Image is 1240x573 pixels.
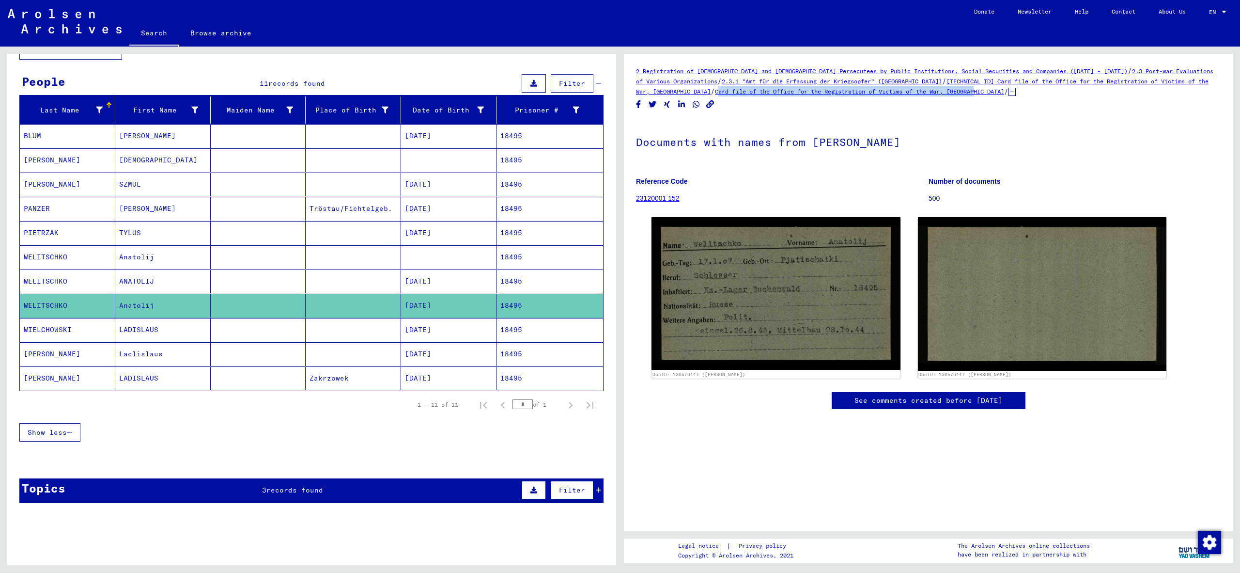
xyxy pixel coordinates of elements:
[496,318,603,342] mat-cell: 18495
[306,366,401,390] mat-cell: Zakrzowek
[496,173,603,196] mat-cell: 18495
[496,366,603,390] mat-cell: 18495
[20,197,115,221] mat-cell: PANZER
[401,318,496,342] mat-cell: [DATE]
[20,221,115,245] mat-cell: PIETRZAK
[401,270,496,293] mat-cell: [DATE]
[1209,9,1220,16] span: EN
[310,102,401,118] div: Place of Birth
[24,105,103,115] div: Last Name
[496,342,603,366] mat-cell: 18495
[496,294,603,318] mat-cell: 18495
[678,541,798,551] div: |
[20,173,115,196] mat-cell: [PERSON_NAME]
[958,550,1090,559] p: have been realized in partnership with
[559,486,585,494] span: Filter
[500,105,579,115] div: Prisoner #
[268,79,325,88] span: records found
[561,395,580,414] button: Next page
[22,479,65,497] div: Topics
[496,197,603,221] mat-cell: 18495
[20,318,115,342] mat-cell: WIELCHOWSKI
[401,342,496,366] mat-cell: [DATE]
[215,102,306,118] div: Maiden Name
[1198,531,1221,554] img: Change consent
[20,294,115,318] mat-cell: WELITSCHKO
[119,105,198,115] div: First Name
[115,96,211,124] mat-header-cell: First Name
[705,98,715,111] button: Copy link
[115,245,211,269] mat-cell: Anatolij
[512,400,561,409] div: of 1
[20,270,115,293] mat-cell: WELITSCHKO
[496,245,603,269] mat-cell: 18495
[854,396,1003,406] a: See comments created before [DATE]
[115,366,211,390] mat-cell: LADISLAUS
[115,342,211,366] mat-cell: Laclislaus
[929,193,1221,204] p: 500
[115,294,211,318] mat-cell: Anatolij
[20,124,115,148] mat-cell: BLUM
[260,79,268,88] span: 11
[24,102,115,118] div: Last Name
[115,318,211,342] mat-cell: LADISLAUS
[306,96,401,124] mat-header-cell: Place of Birth
[1197,530,1221,554] div: Change consent
[942,77,946,85] span: /
[115,197,211,221] mat-cell: [PERSON_NAME]
[28,428,67,437] span: Show less
[496,270,603,293] mat-cell: 18495
[551,481,593,499] button: Filter
[678,551,798,560] p: Copyright © Arolsen Archives, 2021
[636,194,680,202] a: 23120001 152
[129,21,179,47] a: Search
[636,120,1221,162] h1: Documents with names from [PERSON_NAME]
[211,96,306,124] mat-header-cell: Maiden Name
[958,541,1090,550] p: The Arolsen Archives online collections
[715,88,1004,95] a: Card file of the Office for the Registration of Victims of the War, [GEOGRAPHIC_DATA]
[496,221,603,245] mat-cell: 18495
[266,486,323,494] span: records found
[634,98,644,111] button: Share on Facebook
[636,67,1128,75] a: 2 Registration of [DEMOGRAPHIC_DATA] and [DEMOGRAPHIC_DATA] Persecutees by Public Institutions, S...
[401,221,496,245] mat-cell: [DATE]
[652,372,745,377] a: DocID: 130576447 ([PERSON_NAME])
[551,74,593,93] button: Filter
[691,98,701,111] button: Share on WhatsApp
[401,96,496,124] mat-header-cell: Date of Birth
[918,372,1011,377] a: DocID: 130576447 ([PERSON_NAME])
[115,221,211,245] mat-cell: TYLUS
[496,148,603,172] mat-cell: 18495
[306,197,401,221] mat-cell: Tröstau/Fichtelgeb.
[179,21,263,45] a: Browse archive
[401,124,496,148] mat-cell: [DATE]
[405,105,484,115] div: Date of Birth
[1177,538,1213,562] img: yv_logo.png
[418,400,458,409] div: 1 – 11 of 11
[474,395,493,414] button: First page
[401,294,496,318] mat-cell: [DATE]
[717,77,722,85] span: /
[115,173,211,196] mat-cell: SZMUL
[20,148,115,172] mat-cell: [PERSON_NAME]
[115,270,211,293] mat-cell: ANATOLIJ
[559,79,585,88] span: Filter
[8,9,122,33] img: Arolsen_neg.svg
[496,96,603,124] mat-header-cell: Prisoner #
[1004,87,1008,95] span: /
[731,541,798,551] a: Privacy policy
[1128,66,1132,75] span: /
[580,395,600,414] button: Last page
[20,245,115,269] mat-cell: WELITSCHKO
[677,98,687,111] button: Share on LinkedIn
[929,177,1001,185] b: Number of documents
[310,105,388,115] div: Place of Birth
[500,102,591,118] div: Prisoner #
[678,541,727,551] a: Legal notice
[401,173,496,196] mat-cell: [DATE]
[115,148,211,172] mat-cell: [DEMOGRAPHIC_DATA]
[215,105,294,115] div: Maiden Name
[711,87,715,95] span: /
[493,395,512,414] button: Previous page
[401,197,496,221] mat-cell: [DATE]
